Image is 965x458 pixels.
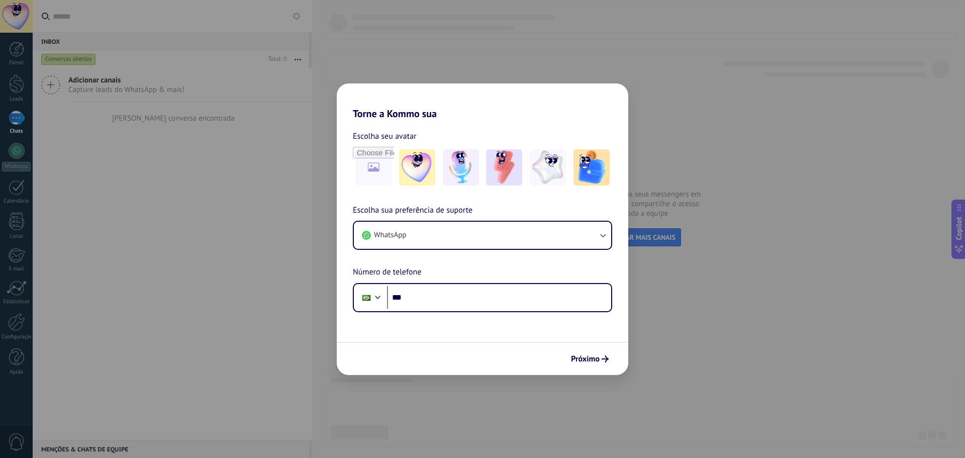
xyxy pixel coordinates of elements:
span: WhatsApp [374,230,406,240]
span: Escolha sua preferência de suporte [353,204,472,217]
span: Número de telefone [353,266,421,279]
span: Próximo [571,355,600,362]
img: -3.jpeg [486,149,522,186]
img: -4.jpeg [530,149,566,186]
img: -1.jpeg [399,149,435,186]
img: -2.jpeg [443,149,479,186]
h2: Torne a Kommo sua [337,83,628,120]
button: WhatsApp [354,222,611,249]
img: -5.jpeg [573,149,610,186]
span: Escolha seu avatar [353,130,417,143]
div: Brazil: + 55 [357,287,376,308]
button: Próximo [566,350,613,368]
